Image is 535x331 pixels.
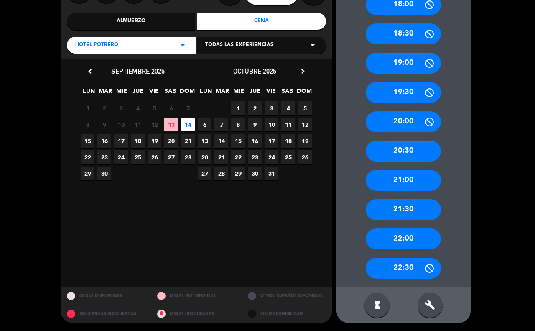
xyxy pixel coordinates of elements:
[248,134,262,148] span: 16
[86,67,94,76] i: chevron_left
[97,101,111,115] span: 2
[233,67,276,75] span: octubre 2025
[198,118,211,131] span: 6
[111,67,165,75] span: septiembre 2025
[298,118,312,131] span: 12
[164,134,178,148] span: 20
[366,199,441,220] div: 21:30
[298,101,312,115] span: 5
[231,134,245,148] span: 15
[148,150,161,164] span: 26
[215,86,229,100] span: MAR
[181,101,195,115] span: 7
[281,150,295,164] span: 25
[298,134,312,148] span: 19
[280,86,294,100] span: SAB
[298,67,307,76] i: chevron_right
[248,118,262,131] span: 9
[199,86,213,100] span: LUN
[366,23,441,44] div: 18:30
[67,13,196,30] div: Almuerzo
[148,101,161,115] span: 5
[214,134,228,148] span: 14
[242,305,332,323] div: SIN DISPONIBILIDAD
[81,167,94,180] span: 29
[180,86,194,100] span: DOM
[148,134,161,148] span: 19
[248,150,262,164] span: 23
[148,118,161,131] span: 12
[164,101,178,115] span: 6
[231,118,245,131] span: 8
[178,40,188,50] i: arrow_drop_down
[181,150,195,164] span: 28
[366,141,441,162] div: 20:30
[281,101,295,115] span: 4
[366,228,441,249] div: 22:00
[61,287,151,305] div: MESAS DISPONIBLES
[265,150,278,164] span: 24
[231,167,245,180] span: 29
[97,134,111,148] span: 16
[131,118,145,131] span: 11
[114,101,128,115] span: 3
[163,86,177,100] span: SAB
[97,167,111,180] span: 30
[181,134,195,148] span: 21
[198,150,211,164] span: 20
[131,86,145,100] span: JUE
[81,118,94,131] span: 8
[242,287,332,305] div: OTROS TAMAÑOS DIPONIBLES
[82,86,96,100] span: LUN
[425,300,435,310] i: build
[214,150,228,164] span: 21
[281,134,295,148] span: 18
[114,134,128,148] span: 17
[97,118,111,131] span: 9
[151,287,242,305] div: MESAS RESTRINGIDAS
[248,167,262,180] span: 30
[366,258,441,279] div: 22:30
[115,86,128,100] span: MIE
[366,82,441,103] div: 19:30
[366,170,441,191] div: 21:00
[297,86,311,100] span: DOM
[81,134,94,148] span: 15
[61,305,151,323] div: SOLO MESAS BLOQUEADAS
[265,167,278,180] span: 31
[265,118,278,131] span: 10
[131,134,145,148] span: 18
[231,101,245,115] span: 1
[298,150,312,164] span: 26
[97,150,111,164] span: 23
[372,300,382,310] i: hourglass_full
[131,150,145,164] span: 25
[214,167,228,180] span: 28
[147,86,161,100] span: VIE
[114,150,128,164] span: 24
[114,118,128,131] span: 10
[308,40,318,50] i: arrow_drop_down
[248,86,262,100] span: JUE
[151,305,242,323] div: MESAS BLOQUEADAS
[181,118,195,131] span: 14
[164,118,178,131] span: 13
[231,150,245,164] span: 22
[197,13,326,30] div: Cena
[366,111,441,132] div: 20:00
[366,53,441,74] div: 19:00
[198,167,211,180] span: 27
[265,101,278,115] span: 3
[198,134,211,148] span: 13
[75,41,118,49] span: Hotel Potrero
[264,86,278,100] span: VIE
[248,101,262,115] span: 2
[205,41,273,49] span: Todas las experiencias
[81,150,94,164] span: 22
[81,101,94,115] span: 1
[131,101,145,115] span: 4
[98,86,112,100] span: MAR
[281,118,295,131] span: 11
[214,118,228,131] span: 7
[265,134,278,148] span: 17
